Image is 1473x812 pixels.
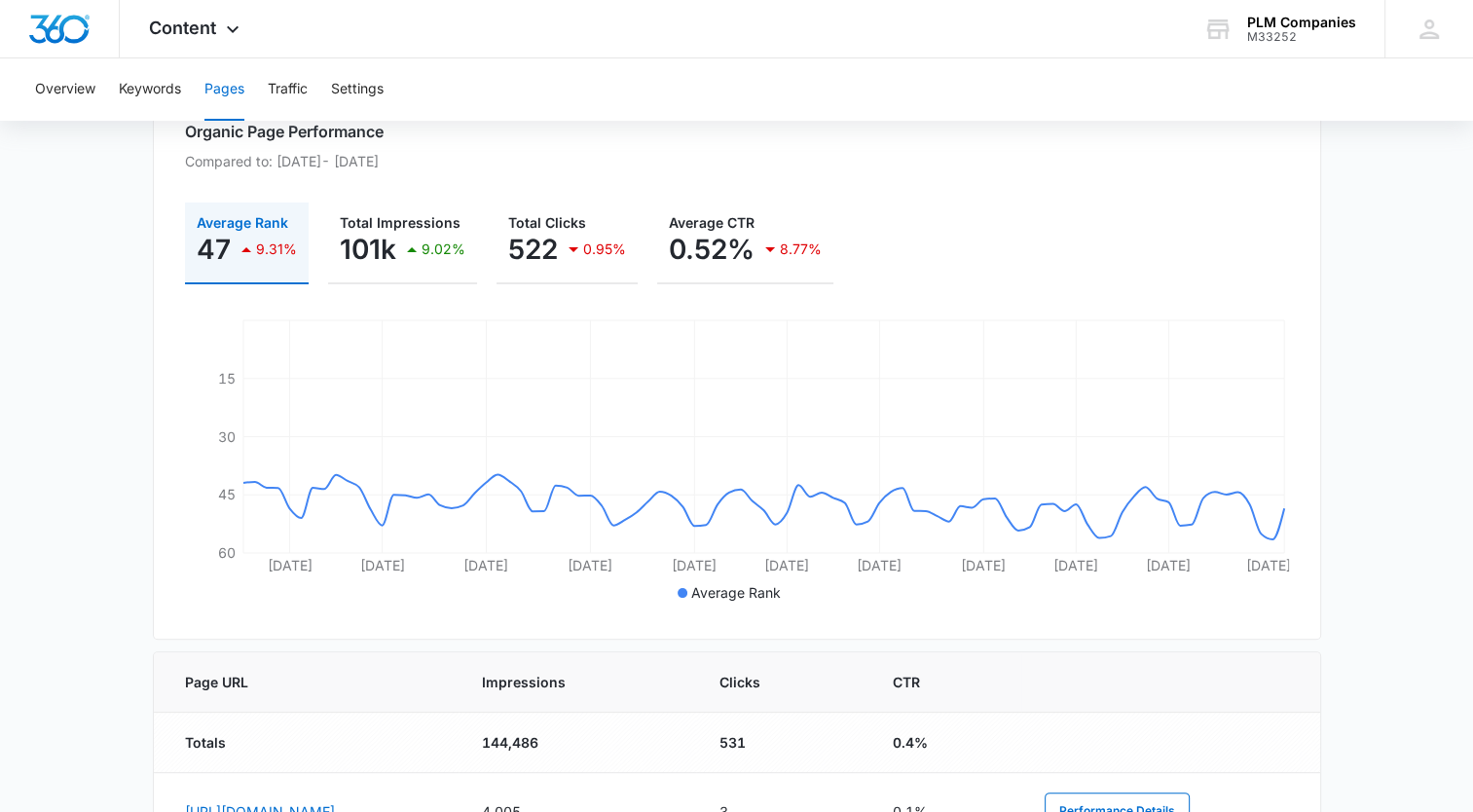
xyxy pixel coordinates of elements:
p: 0.52% [669,234,755,265]
p: 9.02% [422,242,465,256]
tspan: 45 [218,486,236,502]
h2: Organic Page Performance [185,120,1289,143]
button: Overview [35,58,95,121]
span: Average Rank [197,214,288,231]
td: Totals [154,713,460,773]
button: Traffic [268,58,308,121]
tspan: [DATE] [857,557,902,573]
tspan: [DATE] [1146,557,1191,573]
td: 144,486 [459,713,695,773]
span: Average Rank [691,584,781,601]
p: 522 [508,234,558,265]
tspan: 15 [218,370,236,387]
span: Content [149,18,216,38]
div: account id [1247,30,1356,44]
tspan: [DATE] [672,557,717,573]
button: Keywords [119,58,181,121]
p: 9.31% [256,242,297,256]
span: Total Impressions [340,214,460,231]
tspan: [DATE] [267,557,312,573]
td: 0.4% [868,713,1021,773]
tspan: [DATE] [1053,557,1098,573]
button: Settings [331,58,384,121]
span: Average CTR [669,214,755,231]
span: Total Clicks [508,214,586,231]
tspan: [DATE] [568,557,612,573]
span: Clicks [719,672,818,692]
span: Page URL [185,672,408,692]
p: Compared to: [DATE] - [DATE] [185,151,1289,171]
tspan: [DATE] [961,557,1006,573]
p: 0.95% [583,242,626,256]
tspan: 60 [218,544,236,561]
span: Impressions [482,672,644,692]
td: 531 [696,713,869,773]
span: CTR [892,672,970,692]
p: 101k [340,234,396,265]
tspan: [DATE] [764,557,809,573]
div: account name [1247,15,1356,30]
tspan: 30 [218,427,236,444]
p: 8.77% [780,242,822,256]
tspan: [DATE] [359,557,404,573]
p: 47 [197,234,231,265]
tspan: [DATE] [463,557,508,573]
tspan: [DATE] [1246,557,1291,573]
button: Pages [204,58,244,121]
